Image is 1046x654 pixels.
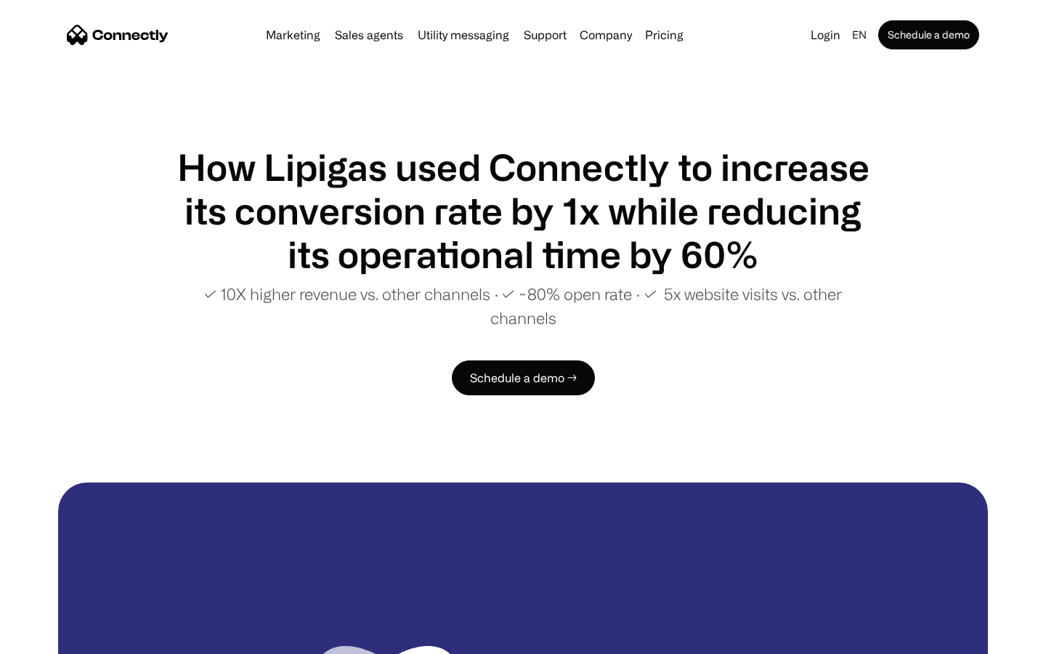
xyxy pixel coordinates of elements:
div: en [852,25,867,45]
a: Marketing [260,29,326,41]
a: Schedule a demo [878,20,979,49]
a: Schedule a demo → [452,360,595,395]
a: Utility messaging [412,29,515,41]
p: ✓ 10X higher revenue vs. other channels ∙ ✓ ~80% open rate ∙ ✓ 5x website visits vs. other channels [174,282,872,330]
h1: How Lipigas used Connectly to increase its conversion rate by 1x while reducing its operational t... [174,145,872,276]
a: Pricing [639,29,689,41]
a: Sales agents [329,29,409,41]
div: Company [580,25,632,45]
a: Support [518,29,572,41]
a: Login [805,25,846,45]
aside: Language selected: English [15,627,87,649]
ul: Language list [29,629,87,649]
